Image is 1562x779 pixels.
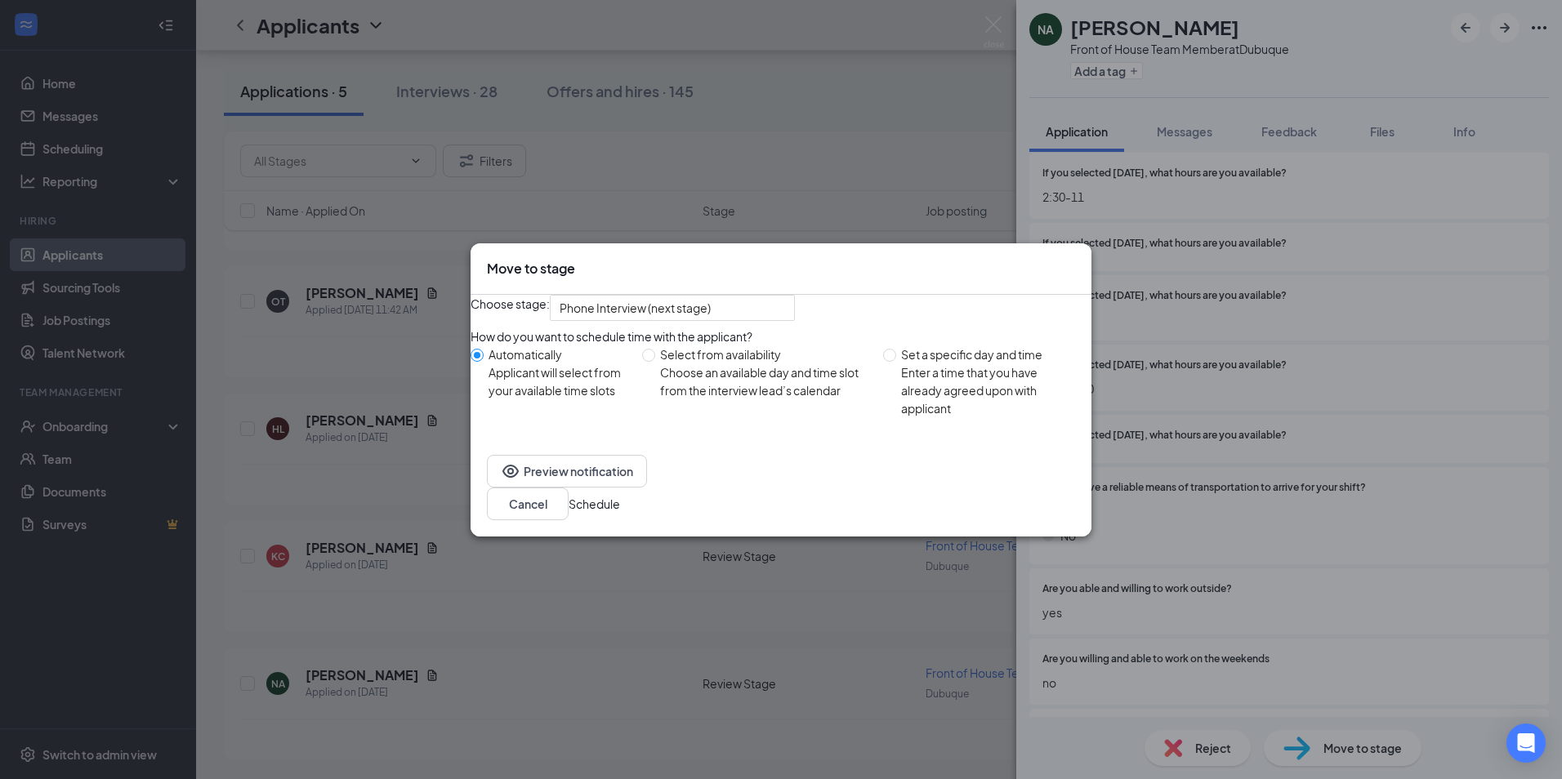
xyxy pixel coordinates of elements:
[560,296,711,320] span: Phone Interview (next stage)
[487,260,575,278] h3: Move to stage
[489,345,629,363] div: Automatically
[569,495,620,513] button: Schedule
[660,345,870,363] div: Select from availability
[471,327,1091,345] div: How do you want to schedule time with the applicant?
[501,461,520,481] svg: Eye
[487,455,647,487] button: EyePreview notification
[471,295,550,321] span: Choose stage:
[660,363,870,399] div: Choose an available day and time slot from the interview lead’s calendar
[1506,723,1546,763] div: Open Intercom Messenger
[901,345,1078,363] div: Set a specific day and time
[489,363,629,399] div: Applicant will select from your available time slots
[487,487,569,520] button: Cancel
[901,363,1078,417] div: Enter a time that you have already agreed upon with applicant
